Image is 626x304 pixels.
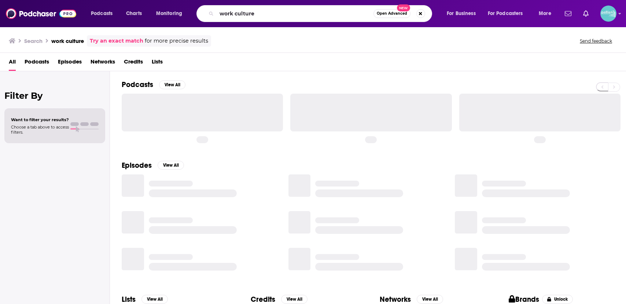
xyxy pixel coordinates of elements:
[122,161,184,170] a: EpisodesView All
[542,295,573,304] button: Unlock
[281,295,308,304] button: View All
[380,295,443,304] a: NetworksView All
[11,124,69,135] span: Choose a tab above to access filters.
[4,90,105,101] h2: Filter By
[447,8,476,19] span: For Business
[6,7,76,21] img: Podchaser - Follow, Share and Rate Podcasts
[251,295,275,304] h2: Credits
[159,80,185,89] button: View All
[509,295,539,304] h2: Brands
[90,37,143,45] a: Try an exact match
[91,56,115,71] a: Networks
[122,80,185,89] a: PodcastsView All
[488,8,523,19] span: For Podcasters
[158,161,184,170] button: View All
[539,8,551,19] span: More
[122,295,168,304] a: ListsView All
[51,37,84,44] h3: work culture
[156,8,182,19] span: Monitoring
[11,117,69,122] span: Want to filter your results?
[25,56,49,71] a: Podcasts
[126,8,142,19] span: Charts
[91,8,113,19] span: Podcasts
[380,295,411,304] h2: Networks
[24,37,43,44] h3: Search
[121,8,146,19] a: Charts
[58,56,82,71] a: Episodes
[580,7,592,20] a: Show notifications dropdown
[9,56,16,71] a: All
[377,12,407,15] span: Open Advanced
[483,8,534,19] button: open menu
[152,56,163,71] a: Lists
[141,295,168,304] button: View All
[124,56,143,71] a: Credits
[122,161,152,170] h2: Episodes
[417,295,443,304] button: View All
[397,4,410,11] span: New
[600,6,616,22] img: User Profile
[217,8,373,19] input: Search podcasts, credits, & more...
[203,5,439,22] div: Search podcasts, credits, & more...
[122,80,153,89] h2: Podcasts
[251,295,308,304] a: CreditsView All
[151,8,192,19] button: open menu
[373,9,410,18] button: Open AdvancedNew
[86,8,122,19] button: open menu
[562,7,574,20] a: Show notifications dropdown
[578,38,614,44] button: Send feedback
[442,8,485,19] button: open menu
[145,37,208,45] span: for more precise results
[600,6,616,22] span: Logged in as JessicaPellien
[600,6,616,22] button: Show profile menu
[534,8,560,19] button: open menu
[122,295,136,304] h2: Lists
